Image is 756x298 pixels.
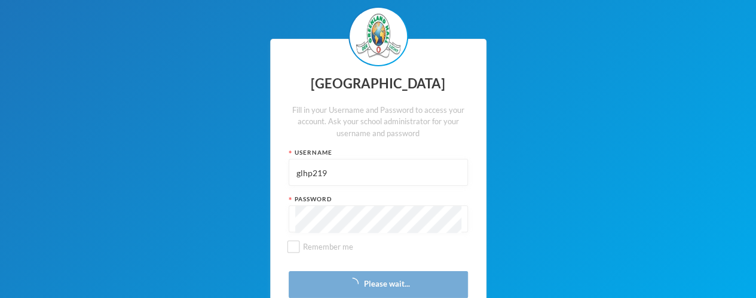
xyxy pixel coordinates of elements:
i: icon: loading [347,278,359,290]
div: Password [289,195,468,204]
div: Fill in your Username and Password to access your account. Ask your school administrator for your... [289,105,468,140]
div: [GEOGRAPHIC_DATA] [289,72,468,96]
button: Please wait... [289,271,468,298]
span: Remember me [298,242,358,251]
div: Username [289,148,468,157]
